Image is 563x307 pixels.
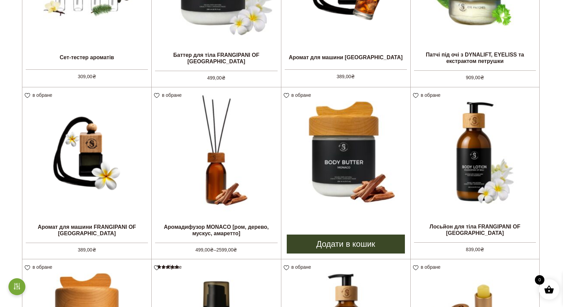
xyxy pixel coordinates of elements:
img: unfavourite.svg [154,93,159,98]
bdi: 499,00 [207,75,225,81]
img: unfavourite.svg [25,265,30,270]
bdi: 839,00 [466,247,484,252]
a: в обране [413,92,443,98]
img: unfavourite.svg [284,265,289,270]
h2: Аромадифузор MONACO [ром, дерево, мускус, амаретто] [152,221,281,239]
span: – [155,243,277,254]
bdi: 909,00 [466,75,484,80]
img: unfavourite.svg [154,265,159,270]
span: ₴ [222,75,225,81]
span: ₴ [92,74,96,79]
span: в обране [421,264,440,270]
span: ₴ [480,247,484,252]
span: ₴ [210,247,214,253]
span: ₴ [92,247,96,253]
a: Аромадифузор MONACO [ром, дерево, мускус, амаретто] 499,00₴–2599,00₴ [152,87,281,252]
a: в обране [154,92,184,98]
span: в обране [421,92,440,98]
h2: Лосьйон для тіла FRANGIPANI OF [GEOGRAPHIC_DATA] [411,221,539,239]
a: Аромат для машини FRANGIPANI OF [GEOGRAPHIC_DATA] 389,00₴ [22,87,151,252]
a: в обране [25,264,55,270]
a: в обране [154,264,184,270]
h2: Патчі під очі з DYNALIFT, EYELISS та екстрактом петрушки [411,49,539,67]
bdi: 2599,00 [216,247,237,253]
span: в обране [291,92,311,98]
span: ₴ [351,74,355,79]
h2: Аромат для машини [GEOGRAPHIC_DATA] [281,49,410,66]
a: в обране [284,92,313,98]
img: unfavourite.svg [25,93,30,98]
a: в обране [284,264,313,270]
h2: Аромат для машини FRANGIPANI OF [GEOGRAPHIC_DATA] [22,221,151,239]
span: в обране [162,264,181,270]
img: unfavourite.svg [413,93,418,98]
a: в обране [25,92,55,98]
bdi: 389,00 [78,247,96,253]
span: в обране [162,92,181,98]
bdi: 309,00 [78,74,96,79]
span: 0 [535,275,544,285]
span: ₴ [233,247,237,253]
h2: Баттер для тіла FRANGIPANI OF [GEOGRAPHIC_DATA] [152,49,281,67]
img: unfavourite.svg [284,93,289,98]
span: ₴ [480,75,484,80]
bdi: 499,00 [195,247,214,253]
span: в обране [33,92,52,98]
a: Лосьйон для тіла FRANGIPANI OF [GEOGRAPHIC_DATA] 839,00₴ [411,87,539,252]
bdi: 389,00 [337,74,355,79]
span: в обране [291,264,311,270]
img: unfavourite.svg [413,265,418,270]
h2: Сет-тестер ароматів [22,49,151,66]
a: Додати в кошик: “Баттер для тіла MONACO” [287,235,405,254]
a: в обране [413,264,443,270]
span: в обране [33,264,52,270]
